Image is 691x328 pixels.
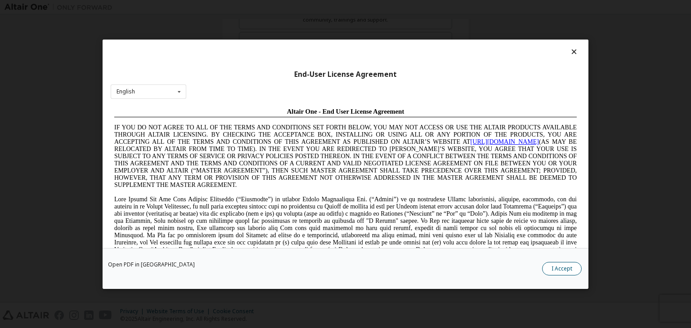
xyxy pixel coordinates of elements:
[4,20,466,84] span: IF YOU DO NOT AGREE TO ALL OF THE TERMS AND CONDITIONS SET FORTH BELOW, YOU MAY NOT ACCESS OR USE...
[360,34,428,41] a: [URL][DOMAIN_NAME]
[4,92,466,156] span: Lore Ipsumd Sit Ame Cons Adipisc Elitseddo (“Eiusmodte”) in utlabor Etdolo Magnaaliqua Eni. (“Adm...
[111,70,580,79] div: End-User License Agreement
[108,262,195,267] a: Open PDF in [GEOGRAPHIC_DATA]
[117,89,135,94] div: English
[176,4,294,11] span: Altair One - End User License Agreement
[542,262,582,275] button: I Accept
